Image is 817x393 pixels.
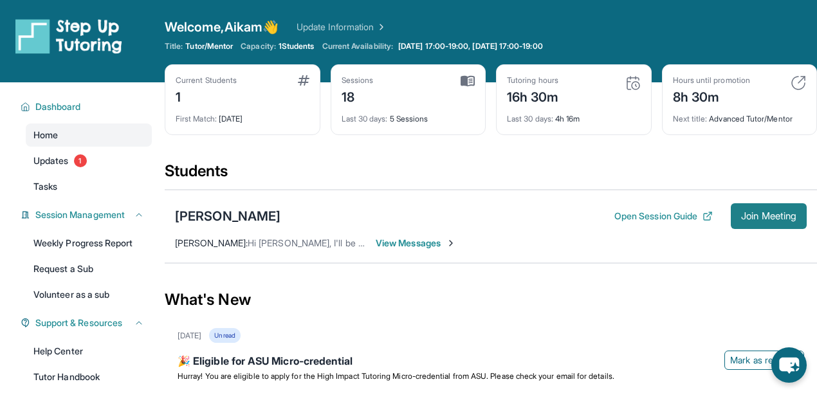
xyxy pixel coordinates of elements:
a: Update Information [297,21,387,33]
button: Dashboard [30,100,144,113]
div: Advanced Tutor/Mentor [673,106,807,124]
button: chat-button [771,347,807,383]
div: 5 Sessions [342,106,475,124]
span: Current Availability: [322,41,393,51]
button: Mark as read [724,351,804,370]
a: Updates1 [26,149,152,172]
span: Dashboard [35,100,81,113]
div: Tutoring hours [507,75,559,86]
div: Current Students [176,75,237,86]
span: First Match : [176,114,217,123]
a: Help Center [26,340,152,363]
div: What's New [165,271,817,328]
div: 16h 30m [507,86,559,106]
div: Hours until promotion [673,75,750,86]
a: Tasks [26,175,152,198]
span: Title: [165,41,183,51]
span: Capacity: [241,41,276,51]
span: Last 30 days : [342,114,388,123]
span: [DATE] 17:00-19:00, [DATE] 17:00-19:00 [398,41,543,51]
span: Next title : [673,114,708,123]
img: logo [15,18,122,54]
a: [DATE] 17:00-19:00, [DATE] 17:00-19:00 [396,41,546,51]
div: Students [165,161,817,189]
div: 🎉 Eligible for ASU Micro-credential [178,353,804,371]
div: 1 [176,86,237,106]
img: card [298,75,309,86]
span: Last 30 days : [507,114,553,123]
a: Tutor Handbook [26,365,152,388]
span: 1 Students [279,41,315,51]
a: Weekly Progress Report [26,232,152,255]
div: [DATE] [178,331,201,341]
span: Welcome, Aikam 👋 [165,18,279,36]
div: 4h 16m [507,106,641,124]
span: Support & Resources [35,316,122,329]
div: [PERSON_NAME] [175,207,280,225]
span: Join Meeting [741,212,796,220]
div: 8h 30m [673,86,750,106]
img: Chevron-Right [446,238,456,248]
button: Join Meeting [731,203,807,229]
a: Request a Sub [26,257,152,280]
div: [DATE] [176,106,309,124]
span: Updates [33,154,69,167]
button: Session Management [30,208,144,221]
span: Home [33,129,58,142]
a: Volunteer as a sub [26,283,152,306]
span: View Messages [376,237,456,250]
span: Hi [PERSON_NAME], I'll be on in 5 [248,237,386,248]
img: card [625,75,641,91]
div: Sessions [342,75,374,86]
img: card [461,75,475,87]
span: Tutor/Mentor [185,41,233,51]
button: Support & Resources [30,316,144,329]
a: Home [26,123,152,147]
span: Mark as read [730,354,783,367]
img: card [791,75,806,91]
button: Open Session Guide [614,210,713,223]
span: Hurray! You are eligible to apply for the High Impact Tutoring Micro-credential from ASU. Please ... [178,371,614,381]
div: Unread [209,328,240,343]
div: 18 [342,86,374,106]
span: [PERSON_NAME] : [175,237,248,248]
img: Chevron Right [374,21,387,33]
span: Session Management [35,208,125,221]
span: Tasks [33,180,57,193]
span: 1 [74,154,87,167]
